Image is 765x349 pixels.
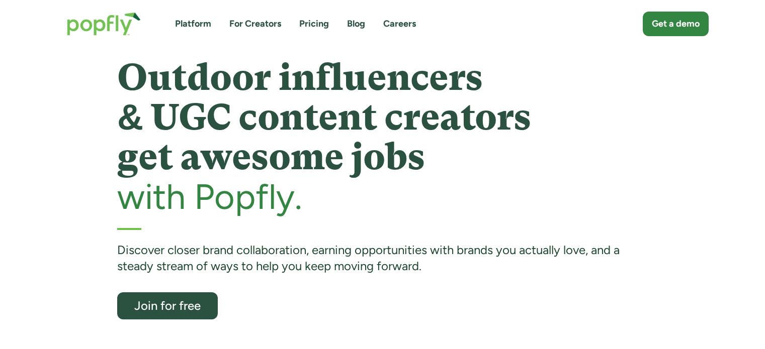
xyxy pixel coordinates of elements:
div: Join for free [126,299,209,312]
a: Get a demo [643,12,709,36]
a: Pricing [299,18,329,30]
div: Get a demo [652,18,700,30]
a: home [57,2,151,46]
div: Discover closer brand collaboration, earning opportunities with brands you actually love, and a s... [117,242,648,275]
h2: with Popfly. [117,177,648,216]
h1: Outdoor influencers & UGC content creators get awesome jobs [117,58,648,177]
a: For Creators [229,18,281,30]
a: Platform [175,18,211,30]
a: Careers [383,18,416,30]
a: Blog [347,18,365,30]
a: Join for free [117,292,218,319]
